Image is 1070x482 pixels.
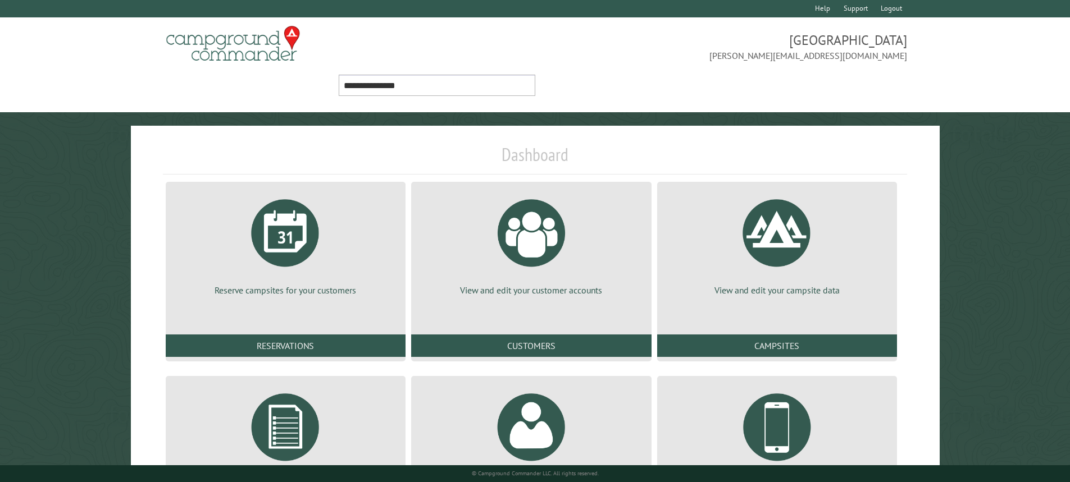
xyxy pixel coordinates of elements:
[411,334,651,357] a: Customers
[671,284,884,296] p: View and edit your campsite data
[163,144,908,175] h1: Dashboard
[179,284,392,296] p: Reserve campsites for your customers
[425,191,638,296] a: View and edit your customer accounts
[425,284,638,296] p: View and edit your customer accounts
[671,191,884,296] a: View and edit your campsite data
[657,334,897,357] a: Campsites
[179,191,392,296] a: Reserve campsites for your customers
[535,31,908,62] span: [GEOGRAPHIC_DATA] [PERSON_NAME][EMAIL_ADDRESS][DOMAIN_NAME]
[166,334,406,357] a: Reservations
[472,470,599,477] small: © Campground Commander LLC. All rights reserved.
[163,22,303,66] img: Campground Commander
